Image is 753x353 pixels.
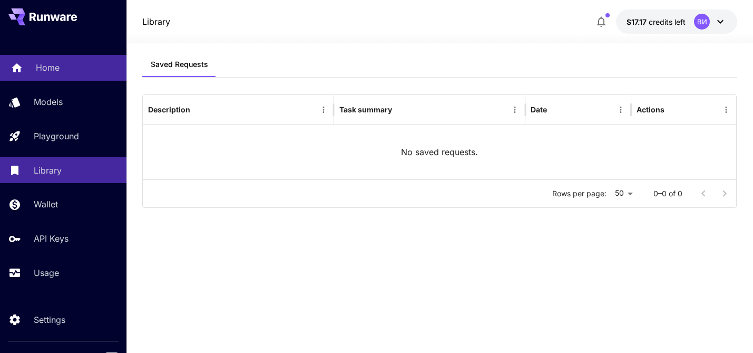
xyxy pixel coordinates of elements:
p: Usage [34,266,59,279]
div: 50 [611,186,637,201]
button: $17.17415ВИ [616,9,737,34]
div: Task summary [339,105,392,114]
div: Actions [637,105,664,114]
div: ВИ [694,14,710,30]
p: Wallet [34,198,58,211]
p: Rows per page: [552,188,607,199]
button: Menu [613,102,628,117]
p: API Keys [34,232,69,245]
p: Playground [34,130,79,142]
p: Models [34,96,63,108]
button: Menu [316,102,331,117]
span: Saved Requests [151,60,208,69]
button: Sort [393,102,408,117]
nav: breadcrumb [142,15,170,28]
p: No saved requests. [401,146,478,158]
p: Home [36,61,60,74]
div: Date [531,105,547,114]
span: $17.17 [627,17,649,26]
p: Settings [34,313,65,326]
a: Library [142,15,170,28]
button: Menu [719,102,734,117]
span: credits left [649,17,686,26]
button: Sort [548,102,563,117]
p: 0–0 of 0 [653,188,682,199]
p: Library [34,164,62,177]
button: Menu [507,102,522,117]
button: Sort [191,102,206,117]
div: $17.17415 [627,16,686,27]
div: Description [148,105,190,114]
